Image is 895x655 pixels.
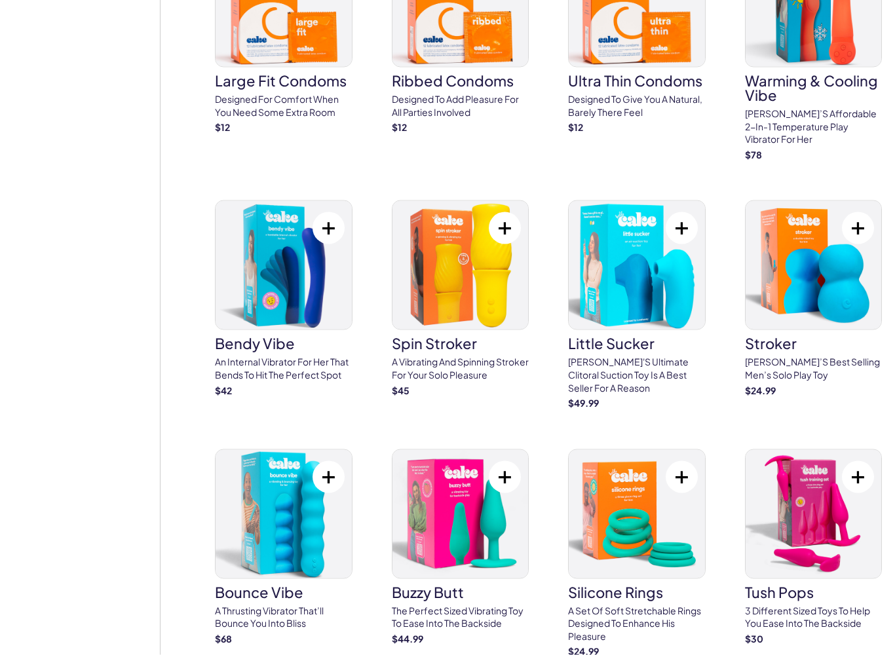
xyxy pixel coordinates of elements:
[568,73,706,88] h3: Ultra Thin Condoms
[745,585,883,599] h3: tush pops
[392,336,529,350] h3: spin stroker
[215,93,352,119] p: Designed for comfort when you need some extra room
[745,200,883,397] a: strokerstroker[PERSON_NAME]’s best selling men’s solo play toy$24.99
[392,200,529,397] a: spin strokerspin strokerA vibrating and spinning stroker for your solo pleasure$45
[569,450,705,578] img: silicone rings
[568,93,706,119] p: Designed to give you a natural, barely there feel
[392,73,529,88] h3: Ribbed Condoms
[215,633,232,645] strong: $ 68
[392,633,423,645] strong: $ 44.99
[745,149,762,160] strong: $ 78
[745,605,883,630] p: 3 different sized toys to help you ease into the backside
[568,121,583,133] strong: $ 12
[392,356,529,381] p: A vibrating and spinning stroker for your solo pleasure
[215,449,352,646] a: bounce vibebounce vibeA thrusting vibrator that’ll bounce you into bliss$68
[745,449,883,646] a: tush popstush pops3 different sized toys to help you ease into the backside$30
[216,450,352,578] img: bounce vibe
[215,585,352,599] h3: bounce vibe
[215,605,352,630] p: A thrusting vibrator that’ll bounce you into bliss
[745,384,776,396] strong: $ 24.99
[392,605,529,630] p: The perfect sized vibrating toy to ease into the backside
[215,121,230,133] strong: $ 12
[568,585,706,599] h3: silicone rings
[745,107,883,146] p: [PERSON_NAME]’s affordable 2-in-1 temperature play vibrator for her
[569,201,705,329] img: little sucker
[568,605,706,643] p: A set of soft stretchable rings designed to enhance his pleasure
[215,356,352,381] p: An internal vibrator for her that bends to hit the perfect spot
[568,356,706,394] p: [PERSON_NAME]'s ultimate clitoral suction toy is a best seller for a reason
[215,384,232,396] strong: $ 42
[215,336,352,350] h3: Bendy Vibe
[392,93,529,119] p: Designed to add pleasure for all parties involved
[392,384,409,396] strong: $ 45
[392,121,407,133] strong: $ 12
[745,73,883,102] h3: Warming & Cooling Vibe
[216,201,352,329] img: Bendy Vibe
[745,336,883,350] h3: stroker
[746,450,882,578] img: tush pops
[746,201,882,329] img: stroker
[745,356,883,381] p: [PERSON_NAME]’s best selling men’s solo play toy
[568,397,599,409] strong: $ 49.99
[392,201,529,329] img: spin stroker
[392,450,529,578] img: buzzy butt
[568,336,706,350] h3: little sucker
[392,449,529,646] a: buzzy buttbuzzy buttThe perfect sized vibrating toy to ease into the backside$44.99
[215,200,352,397] a: Bendy VibeBendy VibeAn internal vibrator for her that bends to hit the perfect spot$42
[215,73,352,88] h3: Large Fit Condoms
[745,633,763,645] strong: $ 30
[568,200,706,409] a: little suckerlittle sucker[PERSON_NAME]'s ultimate clitoral suction toy is a best seller for a re...
[392,585,529,599] h3: buzzy butt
